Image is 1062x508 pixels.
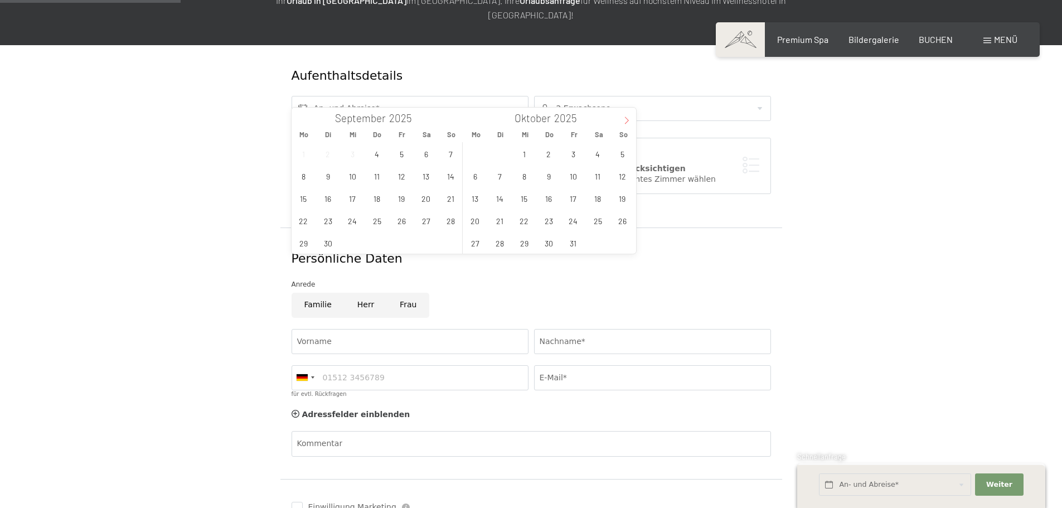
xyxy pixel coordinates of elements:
[587,210,609,231] span: Oktober 25, 2025
[440,187,462,209] span: September 21, 2025
[489,210,511,231] span: Oktober 21, 2025
[464,165,486,187] span: Oktober 6, 2025
[975,473,1023,496] button: Weiter
[365,131,390,138] span: Do
[546,174,759,185] div: Ich möchte ein bestimmtes Zimmer wählen
[415,187,437,209] span: September 20, 2025
[546,163,759,175] div: Zimmerwunsch berücksichtigen
[415,143,437,165] span: September 6, 2025
[439,131,463,138] span: So
[562,131,586,138] span: Fr
[415,165,437,187] span: September 13, 2025
[342,187,363,209] span: September 17, 2025
[440,143,462,165] span: September 7, 2025
[391,165,413,187] span: September 12, 2025
[537,131,562,138] span: Do
[293,232,314,254] span: September 29, 2025
[366,210,388,231] span: September 25, 2025
[464,187,486,209] span: Oktober 13, 2025
[513,131,537,138] span: Mi
[538,232,560,254] span: Oktober 30, 2025
[342,165,363,187] span: September 10, 2025
[293,210,314,231] span: September 22, 2025
[317,165,339,187] span: September 9, 2025
[538,165,560,187] span: Oktober 9, 2025
[513,232,535,254] span: Oktober 29, 2025
[292,391,347,397] label: für evtl. Rückfragen
[587,187,609,209] span: Oktober 18, 2025
[612,143,633,165] span: Oktober 5, 2025
[562,210,584,231] span: Oktober 24, 2025
[919,34,953,45] a: BUCHEN
[586,131,611,138] span: Sa
[464,210,486,231] span: Oktober 20, 2025
[562,187,584,209] span: Oktober 17, 2025
[513,165,535,187] span: Oktober 8, 2025
[415,210,437,231] span: September 27, 2025
[414,131,439,138] span: Sa
[986,480,1012,490] span: Weiter
[292,365,528,390] input: 01512 3456789
[464,131,488,138] span: Mo
[293,187,314,209] span: September 15, 2025
[292,131,316,138] span: Mo
[292,67,690,85] div: Aufenthaltsdetails
[587,143,609,165] span: Oktober 4, 2025
[317,143,339,165] span: September 2, 2025
[342,143,363,165] span: September 3, 2025
[366,165,388,187] span: September 11, 2025
[390,131,414,138] span: Fr
[366,143,388,165] span: September 4, 2025
[292,366,318,390] div: Germany (Deutschland): +49
[612,165,633,187] span: Oktober 12, 2025
[515,113,551,124] span: Oktober
[317,187,339,209] span: September 16, 2025
[797,452,846,461] span: Schnellanfrage
[317,210,339,231] span: September 23, 2025
[538,187,560,209] span: Oktober 16, 2025
[777,34,828,45] a: Premium Spa
[489,232,511,254] span: Oktober 28, 2025
[551,112,588,124] input: Year
[440,165,462,187] span: September 14, 2025
[391,187,413,209] span: September 19, 2025
[292,250,771,268] div: Persönliche Daten
[391,210,413,231] span: September 26, 2025
[489,187,511,209] span: Oktober 14, 2025
[611,131,636,138] span: So
[440,210,462,231] span: September 28, 2025
[335,113,386,124] span: September
[488,131,513,138] span: Di
[513,143,535,165] span: Oktober 1, 2025
[562,165,584,187] span: Oktober 10, 2025
[293,165,314,187] span: September 8, 2025
[848,34,899,45] a: Bildergalerie
[391,143,413,165] span: September 5, 2025
[562,232,584,254] span: Oktober 31, 2025
[292,279,771,290] div: Anrede
[342,210,363,231] span: September 24, 2025
[464,232,486,254] span: Oktober 27, 2025
[317,232,339,254] span: September 30, 2025
[612,210,633,231] span: Oktober 26, 2025
[341,131,365,138] span: Mi
[302,410,410,419] span: Adressfelder einblenden
[994,34,1017,45] span: Menü
[538,210,560,231] span: Oktober 23, 2025
[612,187,633,209] span: Oktober 19, 2025
[316,131,341,138] span: Di
[386,112,423,124] input: Year
[293,143,314,165] span: September 1, 2025
[489,165,511,187] span: Oktober 7, 2025
[587,165,609,187] span: Oktober 11, 2025
[562,143,584,165] span: Oktober 3, 2025
[513,187,535,209] span: Oktober 15, 2025
[538,143,560,165] span: Oktober 2, 2025
[513,210,535,231] span: Oktober 22, 2025
[366,187,388,209] span: September 18, 2025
